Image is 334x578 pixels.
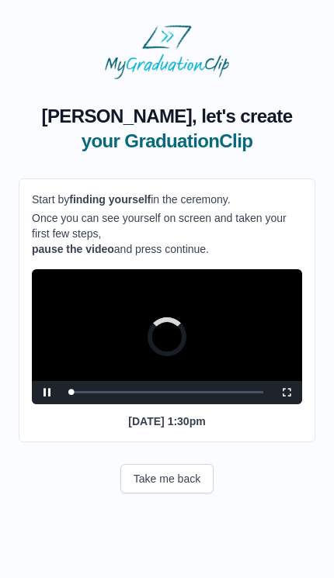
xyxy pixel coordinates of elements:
[105,25,229,79] img: MyGraduationClip
[32,381,63,404] button: Pause
[32,243,114,255] b: pause the video
[120,464,214,493] button: Take me back
[42,129,293,154] span: your GraduationClip
[32,414,302,429] p: [DATE] 1:30pm
[271,381,302,404] button: Fullscreen
[32,210,302,257] p: Once you can see yourself on screen and taken your first few steps, and press continue.
[32,192,302,207] p: Start by in the ceremony.
[32,269,302,404] div: Video Player
[71,391,263,393] div: Progress Bar
[42,104,293,129] span: [PERSON_NAME], let's create
[69,193,151,206] b: finding yourself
